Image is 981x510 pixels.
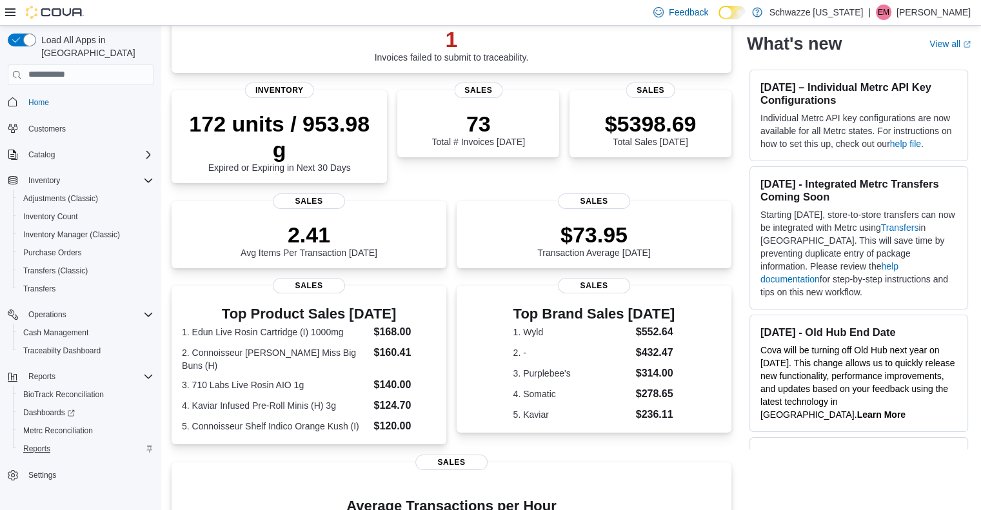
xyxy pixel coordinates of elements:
span: Reports [18,441,154,456]
button: Inventory [3,172,159,190]
a: Dashboards [13,404,159,422]
div: Expired or Expiring in Next 30 Days [182,111,377,173]
a: Adjustments (Classic) [18,191,103,206]
span: Sales [558,278,630,293]
a: Purchase Orders [18,245,87,260]
button: Traceabilty Dashboard [13,342,159,360]
button: Purchase Orders [13,244,159,262]
span: Cash Management [23,328,88,338]
p: 1 [375,26,529,52]
a: Customers [23,121,71,137]
h3: [DATE] - Old Hub End Date [760,326,957,338]
dt: 3. 710 Labs Live Rosin AIO 1g [182,378,368,391]
span: Metrc Reconciliation [23,426,93,436]
span: Purchase Orders [18,245,154,260]
a: Cash Management [18,325,94,340]
span: Home [28,97,49,108]
a: Reports [18,441,55,456]
span: Traceabilty Dashboard [23,346,101,356]
p: Starting [DATE], store-to-store transfers can now be integrated with Metrc using in [GEOGRAPHIC_D... [760,208,957,299]
div: Total # Invoices [DATE] [431,111,524,147]
dd: $236.11 [636,407,675,422]
dt: 2. - [513,346,631,359]
button: Reports [3,368,159,386]
button: Adjustments (Classic) [13,190,159,208]
a: Dashboards [18,405,80,420]
span: Feedback [669,6,708,19]
a: Home [23,95,54,110]
span: Inventory Count [18,209,154,224]
img: Cova [26,6,84,19]
h2: What's new [747,34,842,54]
span: Adjustments (Classic) [23,193,98,204]
span: Purchase Orders [23,248,82,258]
span: Sales [273,193,345,209]
button: Inventory [23,173,65,188]
dd: $120.00 [373,418,435,434]
a: Transfers [18,281,61,297]
a: help documentation [760,261,898,284]
a: Learn More [857,409,905,420]
a: View allExternal link [929,39,971,49]
dt: 1. Edun Live Rosin Cartridge (I) 1000mg [182,326,368,338]
span: Settings [28,470,56,480]
button: BioTrack Reconciliation [13,386,159,404]
dd: $314.00 [636,366,675,381]
dd: $552.64 [636,324,675,340]
p: $5398.69 [605,111,697,137]
h3: [DATE] - New Compliance Feature Included in v1.30.1 [760,448,957,474]
span: Catalog [28,150,55,160]
button: Inventory Manager (Classic) [13,226,159,244]
span: Adjustments (Classic) [18,191,154,206]
p: 2.41 [241,222,377,248]
span: Inventory [245,83,314,98]
button: Transfers [13,280,159,298]
button: Transfers (Classic) [13,262,159,280]
a: Settings [23,467,61,483]
a: help file [890,139,921,149]
p: Schwazze [US_STATE] [769,5,863,20]
a: Transfers [881,222,919,233]
h3: Top Product Sales [DATE] [182,306,436,322]
p: 73 [431,111,524,137]
button: Catalog [23,147,60,162]
span: Dark Mode [718,19,719,20]
a: BioTrack Reconciliation [18,387,109,402]
p: [PERSON_NAME] [897,5,971,20]
span: Inventory Manager (Classic) [23,230,120,240]
div: Invoices failed to submit to traceability. [375,26,529,63]
span: Dashboards [18,405,154,420]
dt: 1. Wyld [513,326,631,338]
span: Reports [23,444,50,454]
span: Load All Apps in [GEOGRAPHIC_DATA] [36,34,154,59]
span: Transfers [23,284,55,294]
dd: $168.00 [373,324,435,340]
button: Settings [3,466,159,484]
button: Cash Management [13,324,159,342]
p: Individual Metrc API key configurations are now available for all Metrc states. For instructions ... [760,112,957,150]
button: Customers [3,119,159,138]
span: Traceabilty Dashboard [18,343,154,358]
button: Operations [23,307,72,322]
span: BioTrack Reconciliation [23,389,104,400]
span: Inventory Manager (Classic) [18,227,154,242]
dd: $140.00 [373,377,435,393]
dd: $432.47 [636,345,675,360]
span: Transfers [18,281,154,297]
span: Customers [28,124,66,134]
span: Sales [273,278,345,293]
span: Inventory [23,173,154,188]
span: Sales [454,83,502,98]
span: Inventory Count [23,211,78,222]
dd: $278.65 [636,386,675,402]
h3: Top Brand Sales [DATE] [513,306,675,322]
dd: $124.70 [373,398,435,413]
span: Operations [23,307,154,322]
span: Sales [415,455,488,470]
div: Avg Items Per Transaction [DATE] [241,222,377,258]
svg: External link [963,41,971,48]
span: Sales [558,193,630,209]
button: Inventory Count [13,208,159,226]
button: Reports [23,369,61,384]
dt: 4. Kaviar Infused Pre-Roll Minis (H) 3g [182,399,368,412]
